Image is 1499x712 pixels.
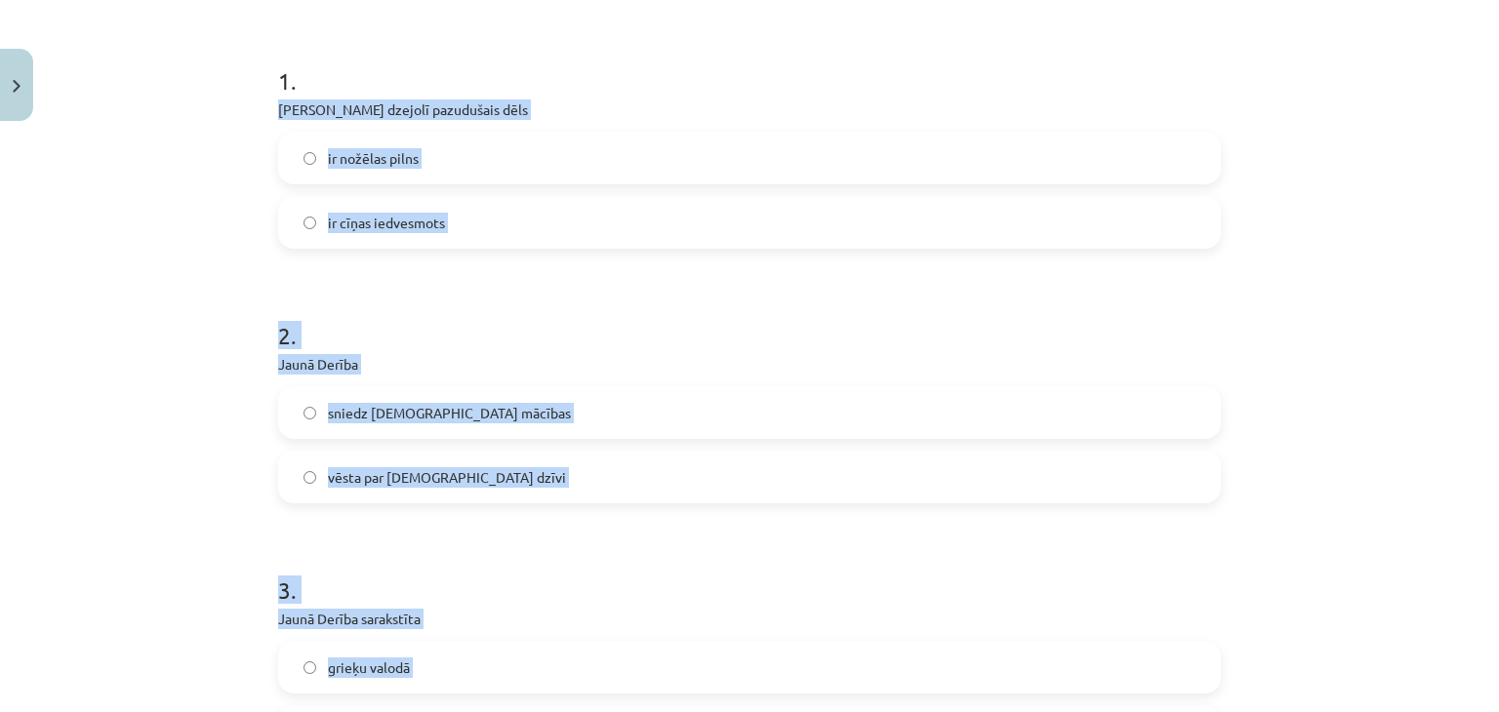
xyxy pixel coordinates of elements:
[328,657,410,678] span: grieķu valodā
[278,288,1221,348] h1: 2 .
[304,661,316,674] input: grieķu valodā
[13,80,20,93] img: icon-close-lesson-0947bae3869378f0d4975bcd49f059093ad1ed9edebbc8119c70593378902aed.svg
[304,152,316,165] input: ir nožēlas pilns
[278,99,1221,120] p: [PERSON_NAME] dzejolī pazudušais dēls
[328,467,566,488] span: vēsta par [DEMOGRAPHIC_DATA] dzīvi
[278,33,1221,94] h1: 1 .
[304,217,316,229] input: ir cīņas iedvesmots
[278,609,1221,629] p: Jaunā Derība sarakstīta
[278,542,1221,603] h1: 3 .
[278,354,1221,375] p: Jaunā Derība
[304,407,316,419] input: sniedz [DEMOGRAPHIC_DATA] mācības
[328,148,419,169] span: ir nožēlas pilns
[328,213,445,233] span: ir cīņas iedvesmots
[328,403,571,423] span: sniedz [DEMOGRAPHIC_DATA] mācības
[304,471,316,484] input: vēsta par [DEMOGRAPHIC_DATA] dzīvi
